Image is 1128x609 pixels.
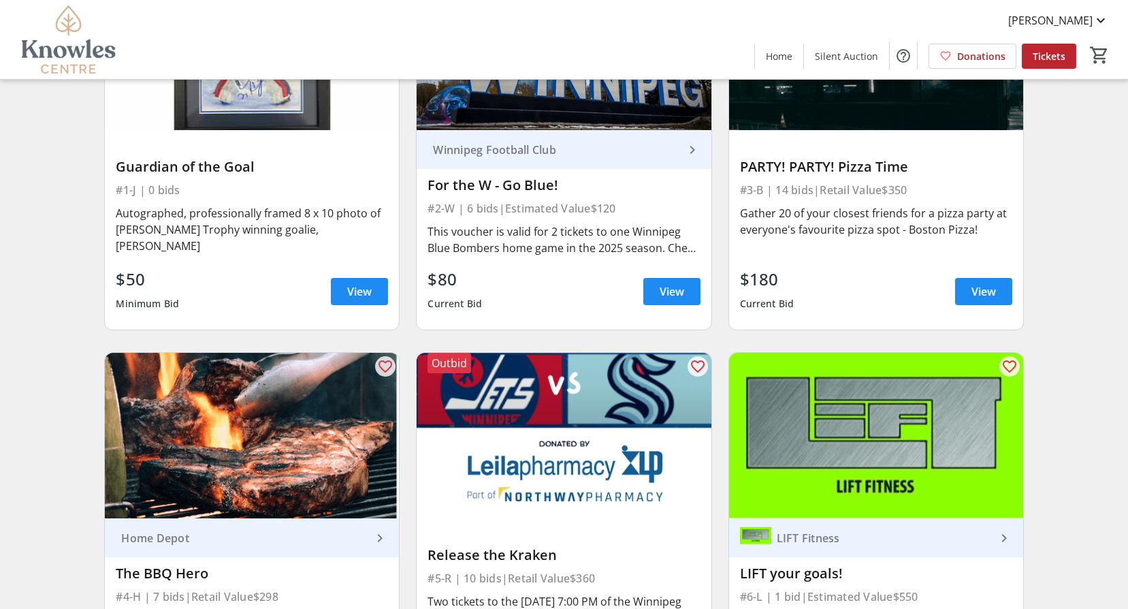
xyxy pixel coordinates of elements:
[690,358,706,375] mat-icon: favorite_outline
[428,223,700,256] div: This voucher is valid for 2 tickets to one Winnipeg Blue Bombers home game in the 2025 season. Ch...
[372,530,388,546] mat-icon: keyboard_arrow_right
[428,177,700,193] div: For the W - Go Blue!
[116,531,372,545] div: Home Depot
[766,49,792,63] span: Home
[1008,12,1093,29] span: [PERSON_NAME]
[116,587,388,606] div: #4-H | 7 bids | Retail Value $298
[740,159,1012,175] div: PARTY! PARTY! Pizza Time
[740,181,1012,200] div: #3-B | 14 bids | Retail Value $350
[740,205,1012,238] div: Gather 20 of your closest friends for a pizza party at everyone's favourite pizza spot - Boston P...
[428,292,482,316] div: Current Bid
[428,199,700,218] div: #2-W | 6 bids | Estimated Value $120
[1001,358,1018,375] mat-icon: favorite_outline
[116,267,179,292] div: $50
[116,565,388,582] div: The BBQ Hero
[890,42,917,69] button: Help
[955,278,1012,305] a: View
[643,278,700,305] a: View
[771,531,996,545] div: LIFT Fitness
[957,49,1005,63] span: Donations
[1022,44,1076,69] a: Tickets
[116,205,388,254] div: Autographed, professionally framed 8 x 10 photo of [PERSON_NAME] Trophy winning goalie, [PERSON_N...
[755,44,803,69] a: Home
[428,143,683,157] div: Winnipeg Football Club
[740,565,1012,582] div: LIFT your goals!
[971,283,996,300] span: View
[729,353,1023,518] img: LIFT your goals!
[684,142,700,158] mat-icon: keyboard_arrow_right
[377,358,393,375] mat-icon: favorite_outline
[740,522,771,554] img: LIFT Fitness
[428,353,471,373] div: Outbid
[929,44,1016,69] a: Donations
[997,10,1120,31] button: [PERSON_NAME]
[8,5,129,74] img: Knowles Centre's Logo
[1087,43,1112,67] button: Cart
[1033,49,1065,63] span: Tickets
[428,547,700,563] div: Release the Kraken
[347,283,372,300] span: View
[729,518,1023,557] a: LIFT FitnessLIFT Fitness
[804,44,889,69] a: Silent Auction
[815,49,878,63] span: Silent Auction
[417,353,711,518] img: Release the Kraken
[428,569,700,588] div: #5-R | 10 bids | Retail Value $360
[740,267,794,292] div: $180
[996,530,1012,546] mat-icon: keyboard_arrow_right
[660,283,684,300] span: View
[116,292,179,316] div: Minimum Bid
[740,292,794,316] div: Current Bid
[331,278,388,305] a: View
[105,518,399,557] a: Home Depot
[417,130,711,169] a: Winnipeg Football Club
[116,159,388,175] div: Guardian of the Goal
[428,267,482,292] div: $80
[116,181,388,200] div: #1-J | 0 bids
[105,353,399,518] img: The BBQ Hero
[740,587,1012,606] div: #6-L | 1 bid | Estimated Value $550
